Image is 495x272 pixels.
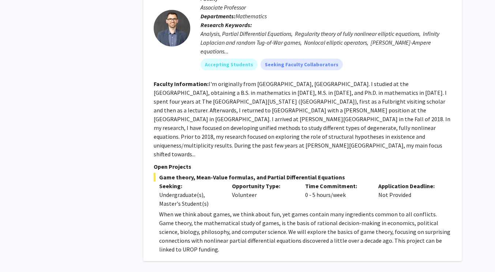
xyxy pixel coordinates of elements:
[305,182,367,190] p: Time Commitment:
[373,182,446,208] div: Not Provided
[154,80,209,87] b: Faculty Information:
[260,59,343,70] mat-chip: Seeking Faculty Collaborators
[200,3,451,12] p: Associate Professor
[300,182,373,208] div: 0 - 5 hours/week
[200,12,236,20] b: Departments:
[154,162,451,171] p: Open Projects
[159,182,221,190] p: Seeking:
[200,59,258,70] mat-chip: Accepting Students
[200,21,252,29] b: Research Keywords:
[200,29,451,56] div: Analysis, Partial Differential Equations, Regularity theory of fully nonlinear elliptic equations...
[236,12,267,20] span: Mathematics
[232,182,294,190] p: Opportunity Type:
[159,190,221,208] div: Undergraduate(s), Master's Student(s)
[378,182,440,190] p: Application Deadline:
[154,80,450,158] fg-read-more: I'm originally from [GEOGRAPHIC_DATA], [GEOGRAPHIC_DATA]. I studied at the [GEOGRAPHIC_DATA], obt...
[154,173,451,182] span: Game theory, Mean-Value formulas, and Partial Differential Equations
[159,210,450,253] span: When we think about games, we think about fun, yet games contain many ingredients common to all c...
[5,239,31,267] iframe: Chat
[226,182,300,208] div: Volunteer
